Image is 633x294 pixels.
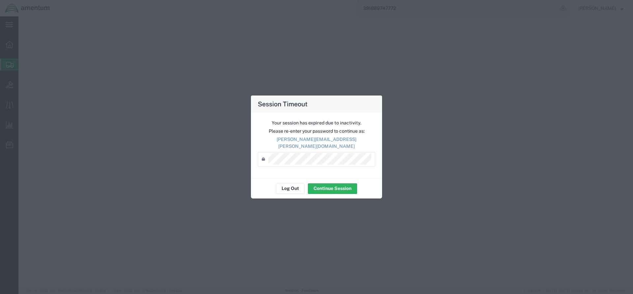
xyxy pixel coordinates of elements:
[258,128,375,135] p: Please re-enter your password to continue as:
[308,183,357,194] button: Continue Session
[258,136,375,150] p: [PERSON_NAME][EMAIL_ADDRESS][PERSON_NAME][DOMAIN_NAME]
[276,183,305,194] button: Log Out
[258,99,308,109] h4: Session Timeout
[258,120,375,126] p: Your session has expired due to inactivity.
